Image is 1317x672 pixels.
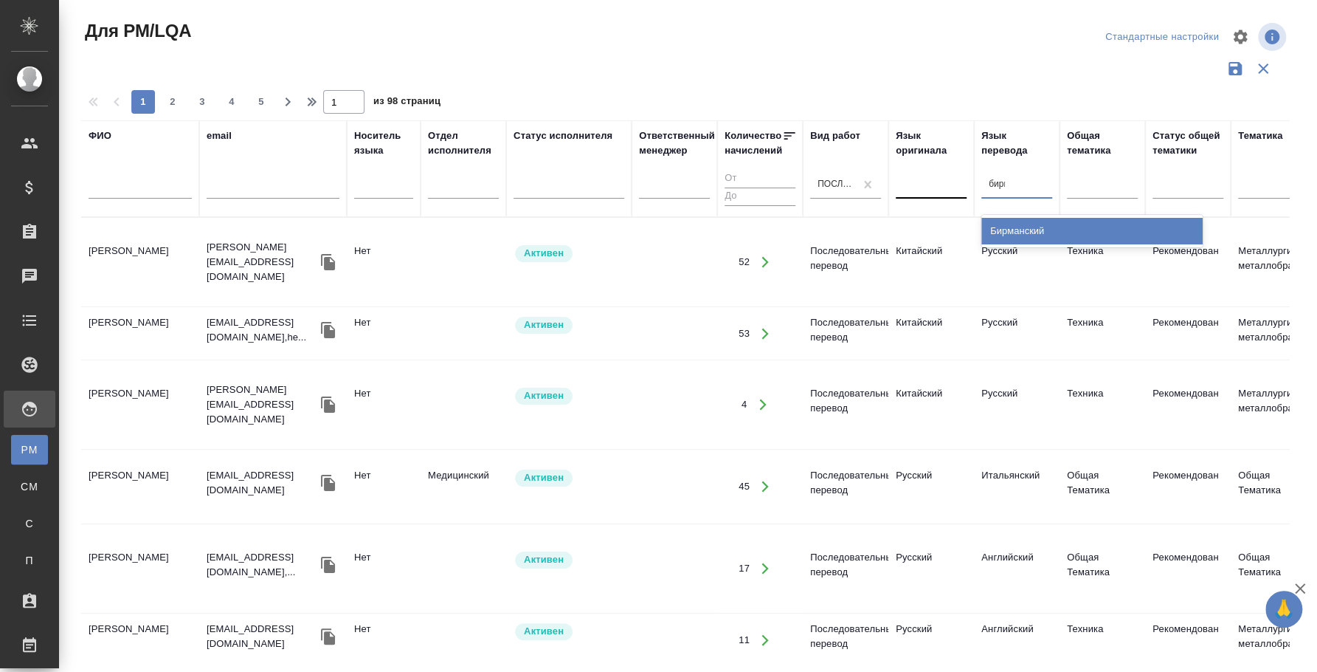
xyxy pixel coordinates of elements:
[750,318,781,349] button: Открыть работы
[347,543,421,594] td: Нет
[742,397,747,412] div: 4
[750,472,781,502] button: Открыть работы
[1145,308,1231,360] td: Рекомендован
[1221,55,1249,83] button: Сохранить фильтры
[896,128,967,158] div: Язык оригинала
[1060,543,1145,594] td: Общая Тематика
[11,435,48,464] a: PM
[347,614,421,666] td: Нет
[888,543,974,594] td: Русский
[1145,614,1231,666] td: Рекомендован
[514,315,624,335] div: Рядовой исполнитель: назначай с учетом рейтинга
[317,394,339,416] button: Скопировать
[981,128,1052,158] div: Язык перевода
[428,128,499,158] div: Отдел исполнителя
[974,614,1060,666] td: Английский
[1145,236,1231,288] td: Рекомендован
[161,90,184,114] button: 2
[207,468,317,498] p: [EMAIL_ADDRESS][DOMAIN_NAME]
[514,128,612,143] div: Статус исполнителя
[514,468,624,488] div: Рядовой исполнитель: назначай с учетом рейтинга
[1231,614,1316,666] td: Металлургия и металлобработка
[317,472,339,494] button: Скопировать
[524,246,564,261] p: Активен
[207,550,317,580] p: [EMAIL_ADDRESS][DOMAIN_NAME],...
[803,379,888,431] td: Последовательный перевод
[1060,379,1145,431] td: Техника
[639,128,715,158] div: Ответственный менеджер
[11,472,48,501] a: CM
[18,479,41,494] span: CM
[81,543,199,594] td: [PERSON_NAME]
[81,379,199,431] td: [PERSON_NAME]
[1145,379,1231,431] td: Рекомендован
[750,554,781,584] button: Открыть работы
[888,614,974,666] td: Русский
[1231,379,1316,431] td: Металлургия и металлобработка
[739,255,750,270] div: 52
[81,19,191,43] span: Для PM/LQA
[1145,543,1231,594] td: Рекомендован
[1060,461,1145,512] td: Общая Тематика
[524,470,564,485] p: Активен
[421,461,506,512] td: Медицинский
[249,90,273,114] button: 5
[1231,543,1316,594] td: Общая Тематика
[524,318,564,332] p: Активен
[974,308,1060,360] td: Русский
[725,128,782,158] div: Количество начислений
[347,461,421,512] td: Нет
[207,622,317,651] p: [EMAIL_ADDRESS][DOMAIN_NAME]
[1249,55,1277,83] button: Сбросить фильтры
[524,388,564,403] p: Активен
[81,308,199,360] td: [PERSON_NAME]
[739,561,750,576] div: 17
[190,95,214,109] span: 3
[190,90,214,114] button: 3
[220,95,243,109] span: 4
[347,236,421,288] td: Нет
[249,95,273,109] span: 5
[974,379,1060,431] td: Русский
[1060,236,1145,288] td: Техника
[317,554,339,576] button: Скопировать
[725,170,795,188] input: От
[803,614,888,666] td: Последовательный перевод
[220,90,243,114] button: 4
[89,128,111,143] div: ФИО
[803,236,888,288] td: Последовательный перевод
[810,128,860,143] div: Вид работ
[207,128,232,143] div: email
[750,247,781,278] button: Открыть работы
[803,461,888,512] td: Последовательный перевод
[974,236,1060,288] td: Русский
[1265,591,1302,628] button: 🙏
[817,178,856,191] div: Последовательный перевод
[974,461,1060,512] td: Итальянский
[161,95,184,109] span: 2
[747,390,778,420] button: Открыть работы
[888,379,974,431] td: Китайский
[18,516,41,531] span: С
[803,543,888,594] td: Последовательный перевод
[317,319,339,341] button: Скопировать
[347,308,421,360] td: Нет
[1060,614,1145,666] td: Техника
[514,622,624,642] div: Рядовой исполнитель: назначай с учетом рейтинга
[1238,128,1282,143] div: Тематика
[1102,26,1223,49] div: split button
[81,236,199,288] td: [PERSON_NAME]
[750,625,781,655] button: Открыть работы
[1067,128,1138,158] div: Общая тематика
[739,326,750,341] div: 53
[1231,461,1316,512] td: Общая Тематика
[739,633,750,648] div: 11
[981,218,1203,244] div: Бирманский
[1258,23,1289,51] span: Посмотреть информацию
[888,236,974,288] td: Китайский
[888,308,974,360] td: Китайский
[1271,594,1296,625] span: 🙏
[725,188,795,206] input: До
[1231,236,1316,288] td: Металлургия и металлобработка
[1223,19,1258,55] span: Настроить таблицу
